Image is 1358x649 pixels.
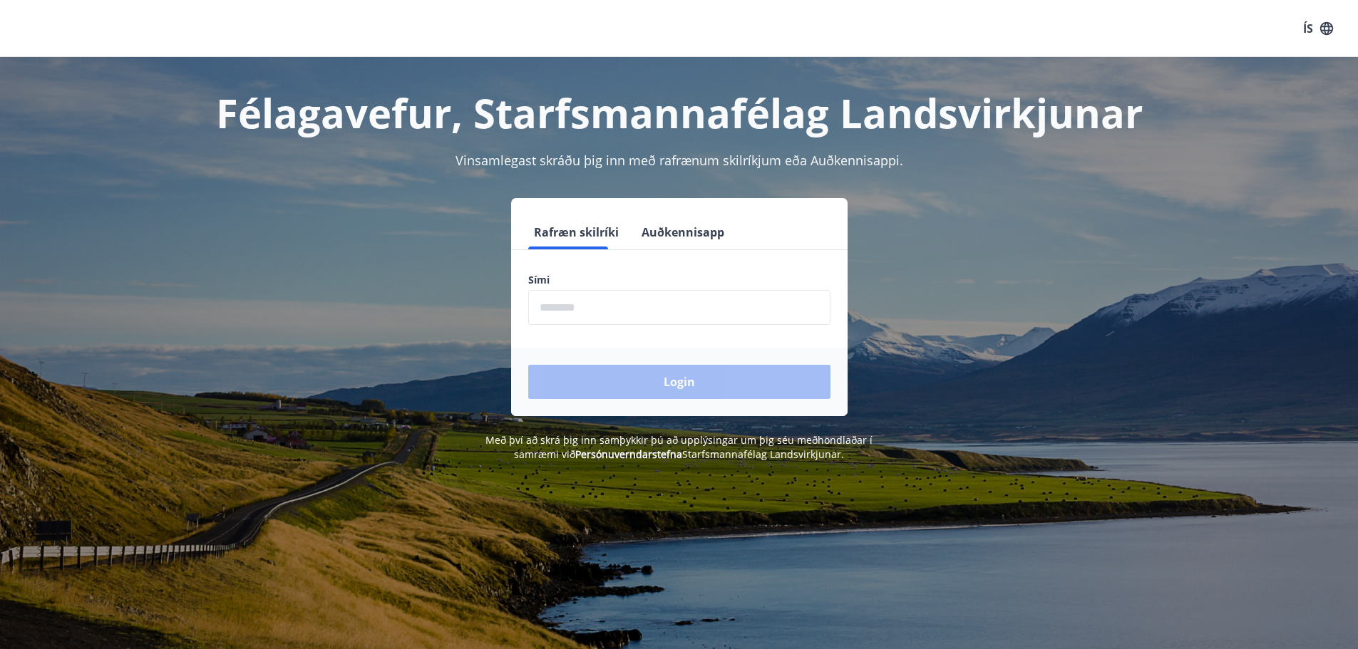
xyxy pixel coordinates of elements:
h1: Félagavefur, Starfsmannafélag Landsvirkjunar [183,85,1176,140]
span: Með því að skrá þig inn samþykkir þú að upplýsingar um þig séu meðhöndlaðar í samræmi við Starfsm... [485,433,873,461]
button: ÍS [1295,16,1341,41]
label: Sími [528,273,830,287]
button: Auðkennisapp [636,215,730,249]
a: Persónuverndarstefna [575,447,682,461]
button: Rafræn skilríki [528,215,624,249]
span: Vinsamlegast skráðu þig inn með rafrænum skilríkjum eða Auðkennisappi. [456,152,903,169]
